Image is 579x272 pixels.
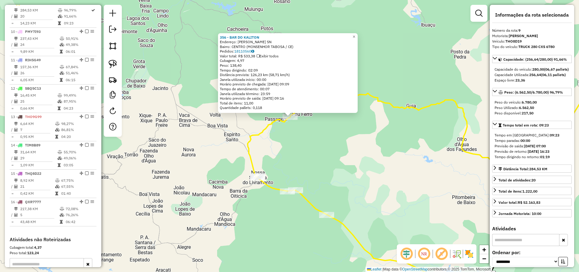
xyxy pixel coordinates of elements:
[353,34,355,39] span: ×
[220,96,356,101] div: Horário previsto de saída: [DATE] 09:16
[220,91,356,96] div: Janela utilizada término: 23:59
[11,190,14,197] td: =
[90,171,94,175] em: Opções
[63,92,94,98] td: 99,49%
[58,8,62,12] i: % de utilização do peso
[220,72,356,77] div: Distância prevista: 126,23 km (58,71 km/h)
[65,70,94,76] td: 51,46%
[529,167,547,171] span: 284,53 KM
[367,267,381,271] a: Leaflet
[544,67,569,72] strong: (06,67 pallets)
[20,155,57,161] td: 29
[20,70,59,76] td: 26
[63,98,94,104] td: 87,95%
[504,90,563,94] span: Peso: (6.562,50/6.780,00) 96,79%
[257,54,279,58] span: Exibir todos
[109,42,117,50] img: Selecionar atividades - polígono
[492,130,572,162] div: Tempo total em rota: 09:23
[11,114,42,119] span: 13 -
[495,143,569,149] div: Previsão de saída:
[220,77,356,82] div: Janela utilizada início: 00:00
[85,143,89,147] em: Finalizar rota
[20,219,59,225] td: 43,48 KM
[90,200,94,203] em: Opções
[25,29,41,34] span: PMY7I93
[220,54,356,59] div: Valor total: R$ 533,38
[498,189,537,194] div: Total de itens:
[20,134,55,140] td: 0,95 KM
[64,20,91,26] td: 09:23
[55,185,60,188] i: % de utilização da cubagem
[14,8,18,12] i: Distância Total
[220,68,356,73] div: Tempo dirigindo: 02:09
[20,190,55,197] td: 0,42 KM
[528,149,549,154] strong: [DATE] 16:23
[109,75,117,84] img: Criar rota
[60,71,64,75] i: % de utilização da cubagem
[417,247,431,261] span: Ocultar NR
[220,82,356,87] div: Horário previsto de chegada: [DATE] 09:09
[55,192,58,195] i: Tempo total em rota
[20,36,59,42] td: 237,43 KM
[61,134,94,140] td: 04:20
[14,156,18,160] i: Total de Atividades
[11,70,14,76] td: /
[498,200,540,205] div: Valor total:
[492,12,572,18] h4: Informações da rota selecionada
[492,165,572,173] a: Distância Total:284,53 KM
[492,187,572,195] a: Total de itens:1.222,00
[14,122,18,126] i: Distância Total
[492,55,572,63] a: Capacidade: (256,64/280,00) 91,66%
[25,114,42,119] span: THO9G99
[11,143,40,147] span: 14 -
[80,58,83,62] em: Alterar sequência das rotas
[399,247,414,261] span: Ocultar deslocamento
[80,86,83,90] em: Alterar sequência das rotas
[25,143,40,147] span: TIM8B89
[522,189,537,194] strong: 1.222,00
[495,72,569,78] div: Capacidade Utilizada:
[20,92,57,98] td: 16,45 KM
[220,105,356,110] div: Quantidade pallets: 0,118
[20,7,58,13] td: 284,53 KM
[25,58,41,62] span: RIH5G49
[20,42,59,48] td: 24
[402,267,428,271] a: OpenStreetMap
[220,35,356,110] div: Tempo de atendimento: 00:07
[540,155,550,159] strong: 01:19
[20,184,55,190] td: 21
[20,13,58,19] td: 20
[58,163,61,167] i: Tempo total em rota
[220,101,356,106] div: Total de itens: 11,00
[495,67,569,72] div: Capacidade do veículo:
[109,60,117,68] img: Selecionar atividades - laço
[90,86,94,90] em: Opções
[518,44,555,49] strong: TRUCK 280 CXS 6780
[495,78,569,83] div: Espaço livre:
[492,121,572,129] a: Tempo total em rota: 09:23
[11,212,14,218] td: /
[220,44,356,49] div: Bairro: CENTRO (MONSENHOR TABOSA / CE)
[65,77,94,83] td: 06:15
[58,21,61,25] i: Tempo total em rota
[14,179,18,182] i: Distância Total
[60,207,64,211] i: % de utilização do peso
[63,162,94,168] td: 03:05
[482,246,486,253] span: +
[20,212,59,218] td: 5
[11,184,14,190] td: /
[482,255,486,262] span: −
[85,58,89,62] em: Finalizar rota
[11,127,14,133] td: /
[492,209,572,217] a: Jornada Motorista: 10:00
[492,33,572,39] div: Motorista:
[492,64,572,85] div: Capacidade: (256,64/280,00) 91,66%
[60,50,63,53] i: Tempo total em rota
[522,100,537,104] strong: 6.780,00
[64,7,91,13] td: 96,79%
[58,14,62,18] i: % de utilização da cubagem
[498,211,541,216] div: Jornada Motorista: 10:00
[64,13,91,19] td: 91,66%
[479,245,489,254] a: Zoom in
[80,30,83,33] em: Alterar sequência das rotas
